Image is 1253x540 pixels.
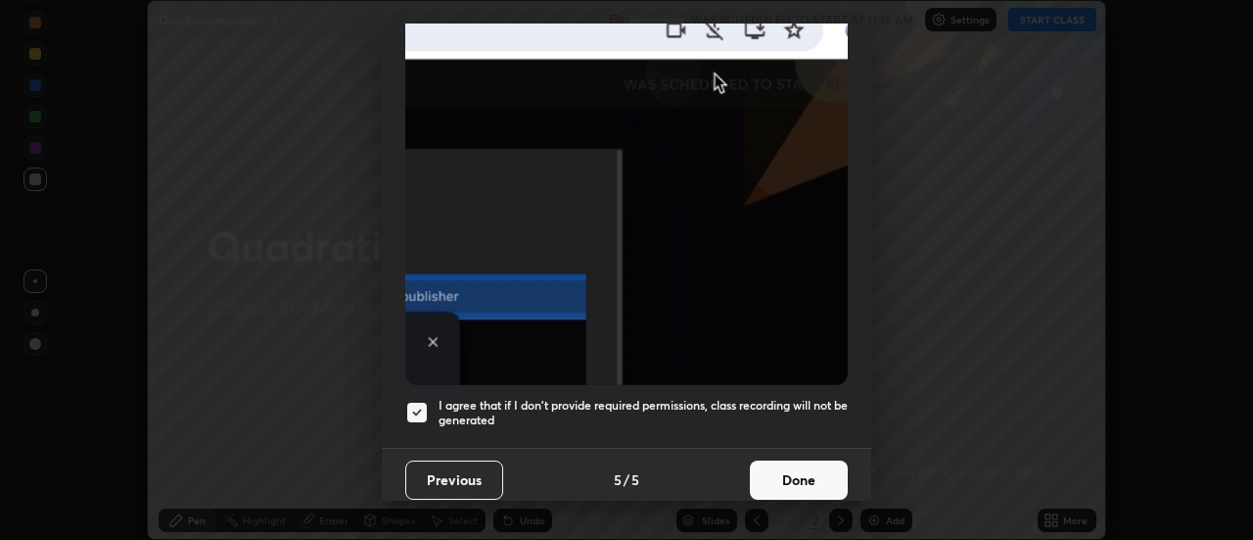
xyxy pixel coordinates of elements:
[614,469,622,490] h4: 5
[624,469,629,490] h4: /
[405,461,503,500] button: Previous
[750,461,848,500] button: Done
[439,398,848,428] h5: I agree that if I don't provide required permissions, class recording will not be generated
[631,469,639,490] h4: 5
